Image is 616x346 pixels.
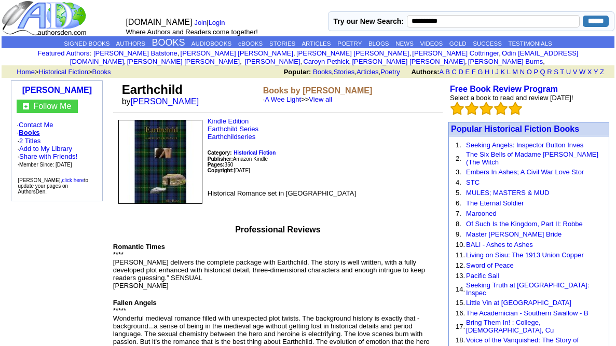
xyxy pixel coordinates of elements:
[456,141,461,149] font: 1.
[70,49,579,65] font: , , , , , , , , , ,
[17,145,77,168] font: · · ·
[477,68,483,76] a: G
[465,68,470,76] a: E
[64,40,109,47] a: SIGNED BOOKS
[508,40,552,47] a: TESTIMONIALS
[17,121,97,169] font: · ·
[337,40,362,47] a: POETRY
[533,68,538,76] a: P
[113,299,157,307] b: Fallen Angels
[560,68,564,76] a: T
[19,162,72,168] font: Member Since: [DATE]
[263,95,332,103] font: · >>
[116,40,145,47] a: AUTHORS
[380,68,400,76] a: Poetry
[209,19,225,26] a: Login
[456,323,465,330] font: 17.
[126,28,257,36] font: Where Authors and Readers come together!
[466,251,584,259] a: Living on Sisu: The 1913 Union Copper
[122,97,206,106] font: by
[473,40,502,47] a: SUCCESS
[467,59,468,65] font: i
[208,162,225,168] b: Pages:
[38,49,90,57] a: Featured Authors
[456,230,461,238] font: 9.
[38,49,91,57] font: :
[127,58,240,65] a: [PERSON_NAME] [PERSON_NAME]
[208,162,233,168] font: 350
[19,137,40,145] a: 2 Titles
[334,68,354,76] a: Stories
[62,177,84,183] a: click here
[357,68,379,76] a: Articles
[33,102,71,110] a: Follow Me
[512,68,518,76] a: M
[466,241,533,248] a: BALI - Ashes to Ashes
[494,102,508,115] img: bigemptystars.png
[456,251,465,259] font: 11.
[456,285,465,293] font: 14.
[449,40,467,47] a: GOLD
[450,102,464,115] img: bigemptystars.png
[440,68,444,76] a: A
[122,82,183,96] font: Earthchild
[93,49,177,57] a: [PERSON_NAME] Batstone
[466,199,524,207] a: The Eternal Soldier
[351,59,352,65] font: i
[303,58,349,65] a: Caroyn Pethick
[368,40,389,47] a: BLOGS
[466,281,589,297] a: Seeking Truth at [GEOGRAPHIC_DATA]: Inspec
[194,19,207,26] a: Join
[208,150,232,156] b: Category:
[554,68,558,76] a: S
[411,68,439,76] b: Authors:
[126,59,127,65] font: i
[22,86,92,94] b: [PERSON_NAME]
[507,68,511,76] a: L
[191,40,231,47] a: AUDIOBOOKS
[573,68,578,76] a: V
[501,68,505,76] a: K
[302,59,303,65] font: i
[445,68,450,76] a: B
[456,199,461,207] font: 6.
[456,178,461,186] font: 4.
[19,145,72,153] a: Add to My Library
[152,37,185,48] a: BOOKS
[456,220,461,228] font: 8.
[566,68,571,76] a: U
[39,68,88,76] a: Historical Fiction
[579,68,585,76] a: W
[208,189,356,197] font: Historical Romance set in [GEOGRAPHIC_DATA]
[208,117,249,125] a: Kindle Edition
[242,59,243,65] font: i
[495,68,499,76] a: J
[411,51,412,57] font: i
[458,68,463,76] a: D
[238,40,263,47] a: eBOOKS
[451,124,579,133] font: Popular Historical Fiction Books
[456,261,465,269] font: 12.
[234,148,276,156] a: Historical Fiction
[520,68,525,76] a: N
[118,120,202,204] img: 44057.jpg
[352,58,464,65] a: [PERSON_NAME] [PERSON_NAME]
[465,102,478,115] img: bigemptystars.png
[466,220,583,228] a: Of Such Is the Kingdom, Part II: Robbe
[466,168,584,176] a: Embers In Ashes; A Civil War Love Stor
[234,150,276,156] b: Historical Fiction
[412,49,499,57] a: [PERSON_NAME] Cottringer
[284,68,613,76] font: , , ,
[194,19,228,26] font: |
[302,40,331,47] a: ARTICLES
[466,299,571,307] a: Little Vin at [GEOGRAPHIC_DATA]
[466,189,549,197] a: MULES; MASTERS & MUD
[309,95,332,103] a: View all
[113,243,165,251] b: Romantic Times
[456,299,465,307] font: 15.
[509,102,522,115] img: bigemptystars.png
[466,319,554,334] a: Bring Them In! : College, [DEMOGRAPHIC_DATA], Cu
[540,68,545,76] a: Q
[19,121,53,129] a: Contact Me
[284,68,311,76] b: Popular:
